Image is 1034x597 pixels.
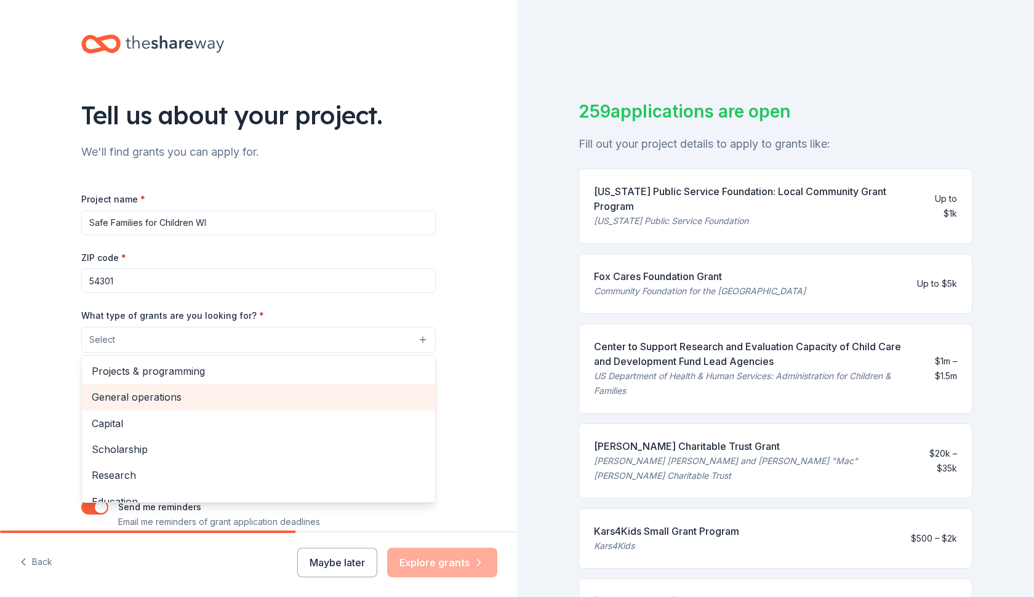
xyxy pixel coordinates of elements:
[92,363,425,379] span: Projects & programming
[92,467,425,483] span: Research
[81,355,436,503] div: Select
[92,389,425,405] span: General operations
[92,441,425,457] span: Scholarship
[81,327,436,353] button: Select
[89,332,115,347] span: Select
[92,415,425,431] span: Capital
[92,494,425,510] span: Education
